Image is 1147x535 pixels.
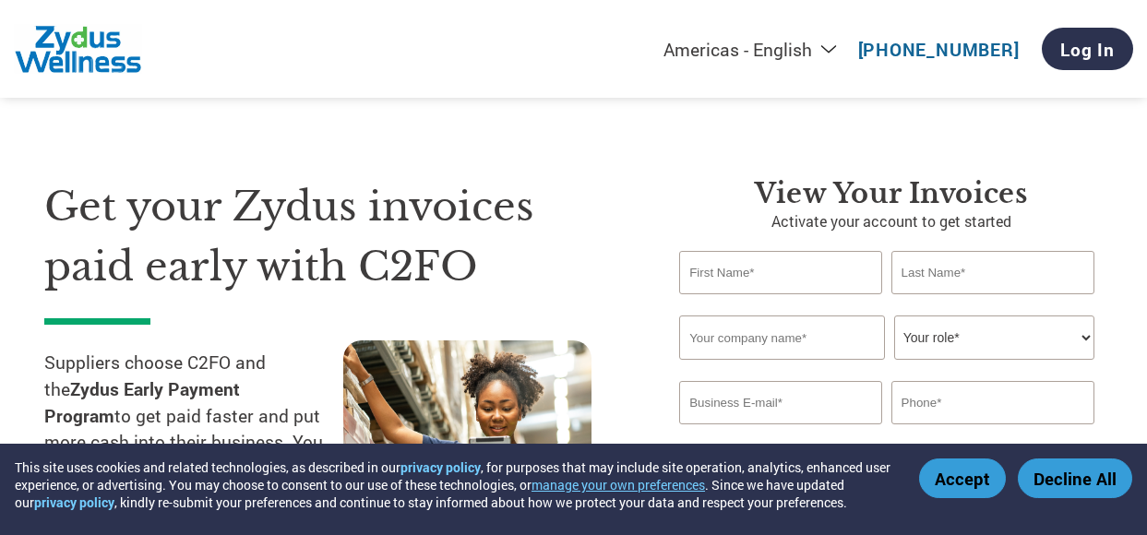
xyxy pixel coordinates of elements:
[894,315,1094,360] select: Title/Role
[15,458,892,511] div: This site uses cookies and related technologies, as described in our , for purposes that may incl...
[1018,458,1132,498] button: Decline All
[44,350,343,509] p: Suppliers choose C2FO and the to get paid faster and put more cash into their business. You selec...
[679,177,1103,210] h3: View Your Invoices
[919,458,1006,498] button: Accept
[44,177,624,296] h1: Get your Zydus invoices paid early with C2FO
[679,296,882,308] div: Invalid first name or first name is too long
[891,426,1094,438] div: Inavlid Phone Number
[679,210,1103,232] p: Activate your account to get started
[858,38,1020,61] a: [PHONE_NUMBER]
[343,340,591,522] img: supply chain worker
[891,251,1094,294] input: Last Name*
[400,458,481,476] a: privacy policy
[44,377,240,427] strong: Zydus Early Payment Program
[679,362,1094,374] div: Invalid company name or company name is too long
[679,381,882,424] input: Invalid Email format
[891,381,1094,424] input: Phone*
[679,315,885,360] input: Your company name*
[532,476,705,493] button: manage your own preferences
[891,296,1094,308] div: Invalid last name or last name is too long
[14,24,142,75] img: Zydus
[679,426,882,438] div: Inavlid Email Address
[679,251,882,294] input: First Name*
[1042,28,1133,70] a: Log In
[34,493,114,511] a: privacy policy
